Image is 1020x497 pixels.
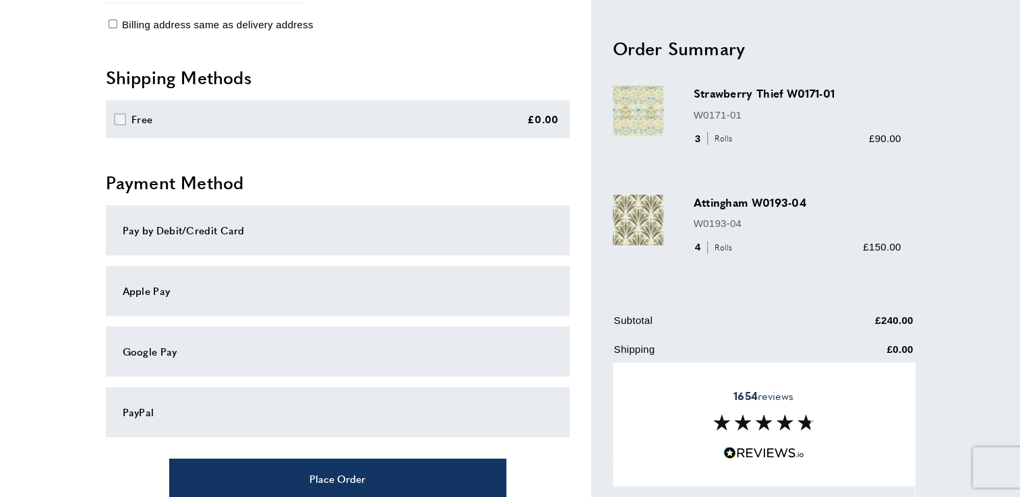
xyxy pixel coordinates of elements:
[106,170,570,195] h2: Payment Method
[694,131,738,147] div: 3
[694,107,901,123] p: W0171-01
[123,343,553,360] div: Google Pay
[122,19,313,30] span: Billing address same as delivery address
[707,133,736,145] span: Rolls
[613,36,915,61] h2: Order Summary
[733,388,758,403] strong: 1654
[796,313,913,339] td: £240.00
[106,65,570,90] h2: Shipping Methods
[614,313,795,339] td: Subtotal
[863,242,901,253] span: £150.00
[613,195,663,245] img: Attingham W0193-04
[694,240,738,256] div: 4
[723,446,804,459] img: Reviews.io 5 stars
[613,86,663,137] img: Strawberry Thief W0171-01
[694,216,901,232] p: W0193-04
[123,222,553,238] div: Pay by Debit/Credit Card
[869,133,901,144] span: £90.00
[131,111,152,127] div: Free
[733,389,793,403] span: reviews
[527,111,559,127] div: £0.00
[713,414,814,430] img: Reviews section
[109,20,117,28] input: Billing address same as delivery address
[796,342,913,368] td: £0.00
[614,342,795,368] td: Shipping
[123,283,553,299] div: Apple Pay
[123,404,553,420] div: PayPal
[707,241,736,254] span: Rolls
[694,86,901,102] h3: Strawberry Thief W0171-01
[694,195,901,210] h3: Attingham W0193-04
